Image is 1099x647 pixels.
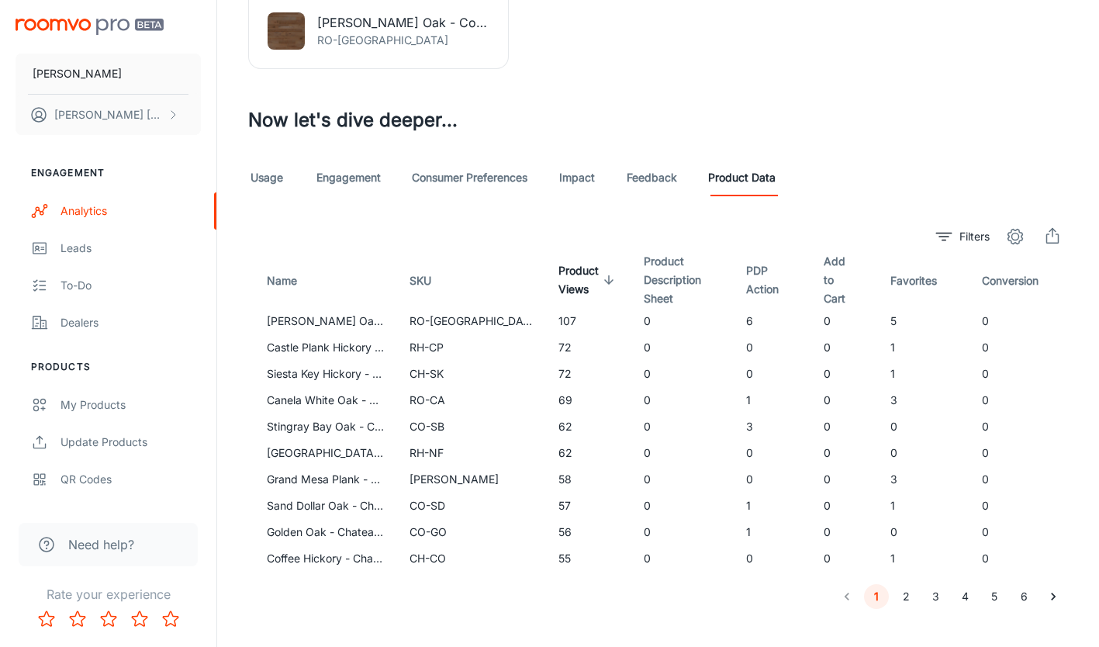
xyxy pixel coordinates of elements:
[811,361,878,387] td: 0
[734,308,811,334] td: 6
[969,493,1077,519] td: 0
[969,545,1077,572] td: 0
[248,361,397,387] td: Siesta Key Hickory - Chateau - [GEOGRAPHIC_DATA]
[317,32,489,49] p: RO-[GEOGRAPHIC_DATA]
[811,545,878,572] td: 0
[631,440,734,466] td: 0
[546,519,631,545] td: 56
[397,466,546,493] td: [PERSON_NAME]
[397,413,546,440] td: CO-SB
[631,545,734,572] td: 0
[627,159,677,196] a: Feedback
[811,387,878,413] td: 0
[969,308,1077,334] td: 0
[878,493,969,519] td: 1
[248,466,397,493] td: Grand Mesa Plank - Cottage - Hickory
[60,314,201,331] div: Dealers
[33,65,122,82] p: [PERSON_NAME]
[62,604,93,635] button: Rate 2 star
[546,493,631,519] td: 57
[546,334,631,361] td: 72
[316,159,381,196] a: Engagement
[878,387,969,413] td: 3
[397,361,546,387] td: CH-SK
[878,466,969,493] td: 3
[558,159,596,196] a: Impact
[878,334,969,361] td: 1
[60,240,201,257] div: Leads
[878,308,969,334] td: 5
[16,54,201,94] button: [PERSON_NAME]
[734,361,811,387] td: 0
[397,387,546,413] td: RO-CA
[546,466,631,493] td: 58
[878,413,969,440] td: 0
[631,361,734,387] td: 0
[546,387,631,413] td: 69
[248,493,397,519] td: Sand Dollar Oak - Chateau - [GEOGRAPHIC_DATA]
[734,519,811,545] td: 1
[631,413,734,440] td: 0
[248,519,397,545] td: Golden Oak - Chateau - [GEOGRAPHIC_DATA]
[734,387,811,413] td: 1
[248,308,397,334] td: [PERSON_NAME] Oak - Cottage - White Oak
[397,545,546,572] td: CH-CO
[397,519,546,545] td: CO-GO
[631,493,734,519] td: 0
[16,95,201,135] button: [PERSON_NAME] [PERSON_NAME]
[824,252,866,308] span: Add to Cart
[1041,584,1066,609] button: Go to next page
[60,434,201,451] div: Update Products
[68,535,134,554] span: Need help?
[248,440,397,466] td: [GEOGRAPHIC_DATA] Hickory - [GEOGRAPHIC_DATA] - [GEOGRAPHIC_DATA]
[969,519,1077,545] td: 0
[546,440,631,466] td: 62
[969,387,1077,413] td: 0
[248,545,397,572] td: Coffee Hickory - Chateau - Hickory
[982,272,1059,290] span: Conversion
[16,19,164,35] img: Roomvo PRO Beta
[397,440,546,466] td: RH-NF
[631,334,734,361] td: 0
[878,519,969,545] td: 0
[734,493,811,519] td: 1
[734,466,811,493] td: 0
[412,159,527,196] a: Consumer Preferences
[397,308,546,334] td: RO-[GEOGRAPHIC_DATA]
[31,604,62,635] button: Rate 1 star
[923,584,948,609] button: Go to page 3
[631,519,734,545] td: 0
[734,334,811,361] td: 0
[267,272,317,290] span: Name
[93,604,124,635] button: Rate 3 star
[248,159,285,196] a: Usage
[734,545,811,572] td: 0
[631,308,734,334] td: 0
[959,228,990,245] p: Filters
[708,159,776,196] a: Product Data
[969,334,1077,361] td: 0
[12,585,204,604] p: Rate your experience
[969,361,1077,387] td: 0
[969,466,1077,493] td: 0
[631,466,734,493] td: 0
[811,440,878,466] td: 0
[60,202,201,220] div: Analytics
[864,584,889,609] button: page 1
[878,545,969,572] td: 1
[397,493,546,519] td: CO-SD
[952,584,977,609] button: Go to page 4
[248,413,397,440] td: Stingray Bay Oak - Chateau - [GEOGRAPHIC_DATA]
[546,361,631,387] td: 72
[546,545,631,572] td: 55
[631,387,734,413] td: 0
[248,334,397,361] td: Castle Plank Hickory - Cottage - [GEOGRAPHIC_DATA]
[890,272,957,290] span: Favorites
[60,471,201,488] div: QR Codes
[811,493,878,519] td: 0
[969,440,1077,466] td: 0
[54,106,164,123] p: [PERSON_NAME] [PERSON_NAME]
[746,261,799,299] span: PDP Action
[1000,221,1031,252] button: settings
[60,396,201,413] div: My Products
